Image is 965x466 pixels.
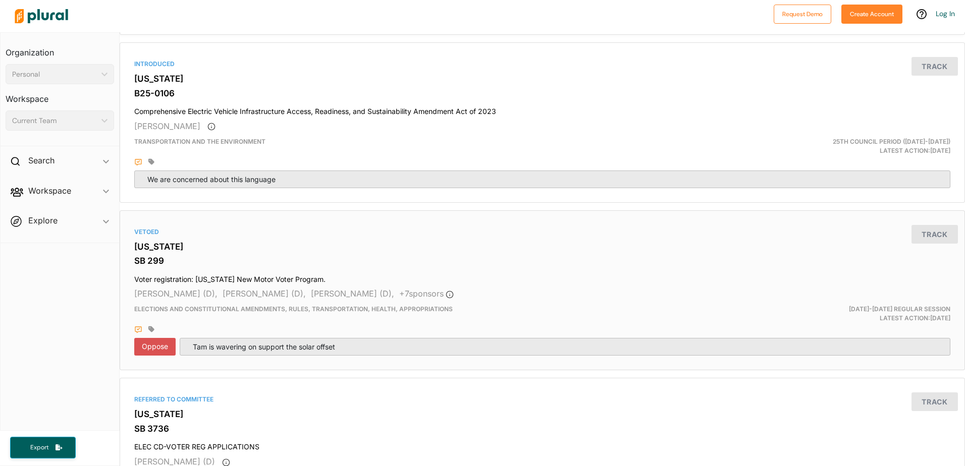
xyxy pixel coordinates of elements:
h3: SB 299 [134,256,950,266]
h3: [US_STATE] [134,242,950,252]
span: Transportation and the Environment [134,138,265,145]
button: Export [10,437,76,458]
div: Latest Action: [DATE] [681,305,958,323]
a: Request Demo [774,8,831,19]
div: Personal [12,69,97,80]
h3: Workspace [6,84,114,106]
span: [PERSON_NAME] (D), [134,288,218,299]
div: Latest Action: [DATE] [681,137,958,155]
div: Current Team [12,115,97,126]
a: Create Account [841,8,902,19]
div: Introduced [134,60,950,69]
h3: [US_STATE] [134,74,950,84]
button: Create Account [841,5,902,24]
div: Add Position Statement [134,158,142,166]
button: Track [912,392,958,411]
div: Oppose [134,338,176,356]
div: Add tags [148,158,154,165]
a: Log In [936,9,955,18]
span: [PERSON_NAME] (D), [311,288,394,299]
h3: Organization [6,38,114,60]
p: Tam is wavering on support the solar offset [188,341,942,352]
h3: [US_STATE] [134,409,950,419]
h3: SB 3736 [134,424,950,434]
button: Track [912,57,958,76]
span: + 7 sponsor s [399,288,454,299]
span: [PERSON_NAME] [134,121,200,131]
button: Track [912,225,958,244]
div: Add tags [148,326,154,333]
span: Export [23,443,56,452]
h2: Search [28,155,55,166]
button: Request Demo [774,5,831,24]
span: [DATE]-[DATE] Regular Session [849,305,950,313]
span: [PERSON_NAME] (D), [223,288,306,299]
h4: Comprehensive Electric Vehicle Infrastructure Access, Readiness, and Sustainability Amendment Act... [134,102,950,116]
p: We are concerned about this language [142,174,942,185]
h4: Voter registration: [US_STATE] New Motor Voter Program. [134,270,950,284]
span: 25th Council Period ([DATE]-[DATE]) [833,138,950,145]
div: Vetoed [134,227,950,237]
div: Referred to Committee [134,395,950,404]
span: Elections and Constitutional Amendments, Rules, Transportation, Health, Appropriations [134,305,453,313]
div: Add Position Statement [134,326,142,334]
h4: ELEC CD-VOTER REG APPLICATIONS [134,438,950,451]
h3: B25-0106 [134,88,950,98]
